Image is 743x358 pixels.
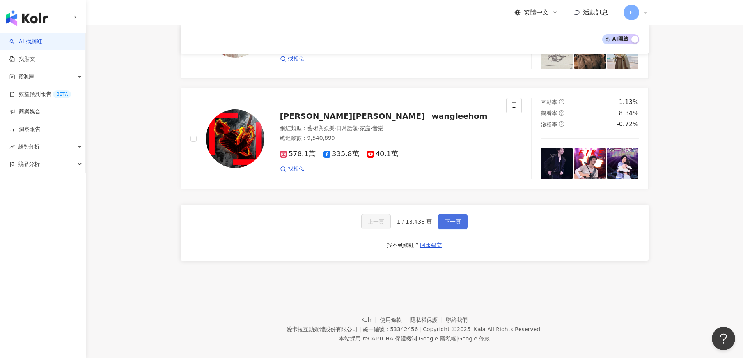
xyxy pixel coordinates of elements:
a: 洞察報告 [9,125,41,133]
span: 繁體中文 [524,8,549,17]
span: 找相似 [288,165,304,173]
a: Google 隱私權 [419,335,456,342]
span: | [419,326,421,332]
span: 下一頁 [445,219,461,225]
iframe: Help Scout Beacon - Open [712,327,735,350]
div: 愛卡拉互動媒體股份有限公司 [287,326,358,332]
span: 觀看率 [541,110,557,116]
div: 總追蹤數 ： 9,540,899 [280,134,497,142]
span: 競品分析 [18,155,40,173]
span: question-circle [559,110,564,116]
span: 漲粉率 [541,121,557,127]
img: post-image [541,148,573,180]
span: · [358,125,360,131]
span: rise [9,144,15,150]
span: 家庭 [360,125,371,131]
span: 音樂 [372,125,383,131]
img: post-image [574,148,606,180]
span: 578.1萬 [280,150,316,158]
a: 效益預測報告BETA [9,90,71,98]
button: 回報建立 [420,239,442,251]
span: question-circle [559,99,564,104]
span: | [359,326,361,332]
a: Kolr [361,317,380,323]
div: Copyright © 2025 All Rights Reserved. [423,326,542,332]
a: 找相似 [280,165,304,173]
span: question-circle [559,121,564,127]
span: 日常話題 [336,125,358,131]
span: 互動率 [541,99,557,105]
span: | [456,335,458,342]
span: 1 / 18,438 頁 [397,219,432,225]
div: 8.34% [619,109,639,118]
span: · [371,125,372,131]
a: 商案媒合 [9,108,41,116]
a: searchAI 找網紅 [9,38,42,46]
img: logo [6,10,48,26]
a: 隱私權保護 [410,317,446,323]
div: 1.13% [619,98,639,106]
span: 40.1萬 [367,150,398,158]
img: post-image [607,148,639,180]
span: | [417,335,419,342]
div: 找不到網紅？ [387,242,420,249]
span: 本站採用 reCAPTCHA 保護機制 [339,334,490,343]
span: 找相似 [288,55,304,63]
div: -0.72% [617,120,639,129]
span: 活動訊息 [583,9,608,16]
span: 藝術與娛樂 [307,125,335,131]
span: [PERSON_NAME][PERSON_NAME] [280,111,425,121]
a: 使用條款 [380,317,410,323]
span: wangleehom [431,111,487,121]
span: 335.8萬 [323,150,359,158]
a: 找相似 [280,55,304,63]
button: 上一頁 [361,214,391,229]
span: 趨勢分析 [18,138,40,155]
div: 網紅類型 ： [280,125,497,132]
div: 統一編號：53342456 [363,326,418,332]
a: Google 條款 [458,335,490,342]
button: 下一頁 [438,214,468,229]
span: F [630,8,633,17]
a: KOL Avatar[PERSON_NAME][PERSON_NAME]wangleehom網紅類型：藝術與娛樂·日常話題·家庭·音樂總追蹤數：9,540,899578.1萬335.8萬40.1... [181,88,649,189]
a: 找貼文 [9,55,35,63]
span: 回報建立 [420,242,442,248]
a: 聯絡我們 [446,317,468,323]
a: iKala [472,326,486,332]
span: · [335,125,336,131]
img: KOL Avatar [206,109,264,168]
span: 資源庫 [18,68,34,85]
